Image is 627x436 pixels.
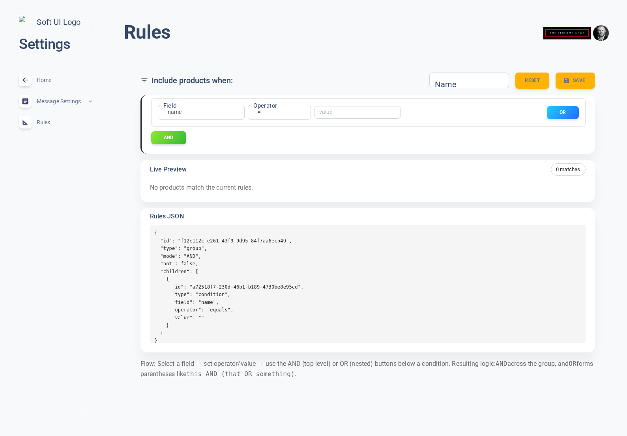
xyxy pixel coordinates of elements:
h5: Include products when: [152,75,233,86]
div: name [163,108,187,116]
h6: Live Preview [150,164,187,175]
button: Reset [515,73,549,89]
button: Save [556,73,595,89]
p: Flow: Select a field → set operator/value → use the AND (top-level) or OR (nested) buttons below ... [140,359,595,379]
button: OR [547,106,579,119]
code: OR [569,360,576,367]
h1: Rules [124,20,170,44]
h6: Rules JSON [150,211,586,222]
a: Home [6,69,105,91]
button: AND [151,131,186,144]
span: expand_less [87,98,94,104]
label: Field [163,101,176,110]
label: Operator [253,101,277,110]
a: Rules [6,112,105,133]
img: Soft UI Logo [19,16,92,29]
code: AND [496,360,507,367]
img: theperfumeshop [543,21,591,46]
span: 0 matches [551,165,585,173]
input: value [319,110,382,115]
img: e9922e3fc00dd5316fa4c56e6d75935f [593,25,609,41]
pre: { "id": "f12e112c-e261-43f9-9d95-84f7aa6ecb49", "type": "group", "mode": "AND", "not": false, "ch... [150,225,586,343]
code: this AND (that OR something) [186,370,295,378]
div: = [253,108,266,116]
h2: Settings [19,35,92,54]
p: No products match the current rules. [150,183,586,193]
